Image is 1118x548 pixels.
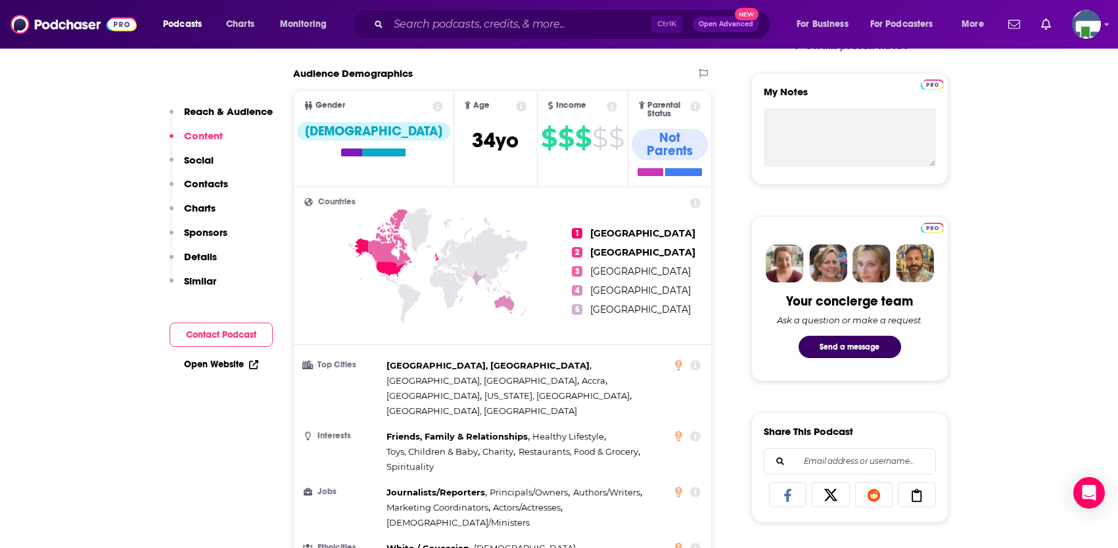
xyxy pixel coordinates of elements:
[482,444,515,459] span: ,
[898,482,936,507] a: Copy Link
[1036,13,1056,35] a: Show notifications dropdown
[280,15,327,34] span: Monitoring
[573,485,642,500] span: ,
[493,502,561,513] span: Actors/Actresses
[896,244,934,283] img: Jon Profile
[852,244,891,283] img: Jules Profile
[962,15,984,34] span: More
[184,359,258,370] a: Open Website
[386,431,528,442] span: Friends, Family & Relationships
[764,448,936,474] div: Search followers
[388,14,651,35] input: Search podcasts, credits, & more...
[921,221,944,233] a: Pro website
[386,375,577,386] span: [GEOGRAPHIC_DATA], [GEOGRAPHIC_DATA]
[184,226,227,239] p: Sponsors
[226,15,254,34] span: Charts
[787,14,865,35] button: open menu
[1073,477,1105,509] div: Open Intercom Messenger
[484,390,630,401] span: [US_STATE], [GEOGRAPHIC_DATA]
[386,446,478,457] span: Toys, Children & Baby
[170,129,223,154] button: Content
[386,502,488,513] span: Marketing Coordinators
[809,244,847,283] img: Barbara Profile
[592,127,607,148] span: $
[921,223,944,233] img: Podchaser Pro
[386,485,487,500] span: ,
[170,250,217,275] button: Details
[170,202,216,226] button: Charts
[1072,10,1101,39] span: Logged in as KCMedia
[590,304,691,315] span: [GEOGRAPHIC_DATA]
[812,482,850,507] a: Share on X/Twitter
[590,265,691,277] span: [GEOGRAPHIC_DATA]
[170,226,227,250] button: Sponsors
[11,12,137,37] img: Podchaser - Follow, Share and Rate Podcasts
[184,129,223,142] p: Content
[170,323,273,347] button: Contact Podcast
[170,275,216,299] button: Similar
[184,105,273,118] p: Reach & Audience
[870,15,933,34] span: For Podcasters
[472,127,519,153] span: 34 yo
[735,8,758,20] span: New
[184,250,217,263] p: Details
[609,127,624,148] span: $
[590,246,695,258] span: [GEOGRAPHIC_DATA]
[572,266,582,277] span: 3
[386,429,530,444] span: ,
[482,446,513,457] span: Charity
[532,431,604,442] span: Healthy Lifestyle
[484,388,632,403] span: ,
[766,244,804,283] img: Sydney Profile
[582,375,605,386] span: Accra
[297,122,450,141] div: [DEMOGRAPHIC_DATA]
[519,444,640,459] span: ,
[386,461,434,472] span: Spirituality
[304,432,381,440] h3: Interests
[532,429,606,444] span: ,
[473,101,490,110] span: Age
[590,285,691,296] span: [GEOGRAPHIC_DATA]
[797,15,849,34] span: For Business
[184,275,216,287] p: Similar
[764,85,936,108] label: My Notes
[271,14,344,35] button: open menu
[921,80,944,90] img: Podchaser Pro
[184,202,216,214] p: Charts
[647,101,688,118] span: Parental Status
[541,127,557,148] span: $
[490,487,568,497] span: Principals/Owners
[218,14,262,35] a: Charts
[304,488,381,496] h3: Jobs
[799,336,901,358] button: Send a message
[304,361,381,369] h3: Top Cities
[170,105,273,129] button: Reach & Audience
[786,293,913,309] div: Your concierge team
[386,360,590,371] span: [GEOGRAPHIC_DATA], [GEOGRAPHIC_DATA]
[318,198,356,206] span: Countries
[386,358,592,373] span: ,
[775,449,925,474] input: Email address or username...
[769,482,807,507] a: Share on Facebook
[386,517,530,528] span: [DEMOGRAPHIC_DATA]/Ministers
[558,127,574,148] span: $
[365,9,783,39] div: Search podcasts, credits, & more...
[386,388,482,403] span: ,
[490,485,570,500] span: ,
[493,500,563,515] span: ,
[386,487,485,497] span: Journalists/Reporters
[699,21,753,28] span: Open Advanced
[519,446,638,457] span: Restaurants, Food & Grocery
[1003,13,1025,35] a: Show notifications dropdown
[315,101,345,110] span: Gender
[573,487,640,497] span: Authors/Writers
[572,304,582,315] span: 5
[386,444,480,459] span: ,
[575,127,591,148] span: $
[170,154,214,178] button: Social
[582,373,607,388] span: ,
[163,15,202,34] span: Podcasts
[572,285,582,296] span: 4
[184,154,214,166] p: Social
